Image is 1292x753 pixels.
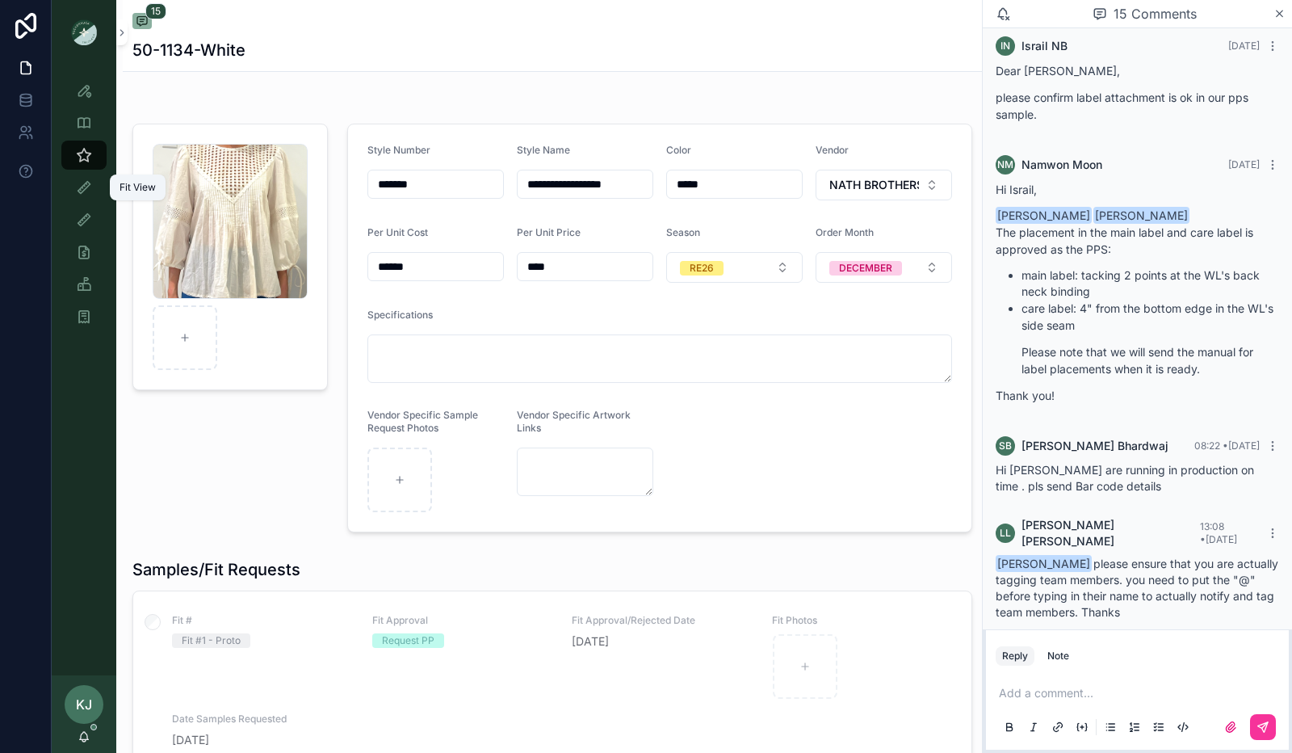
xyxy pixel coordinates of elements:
[145,3,166,19] span: 15
[1093,207,1189,224] span: [PERSON_NAME]
[996,557,1278,619] span: please ensure that you are actually tagging team members. you need to put the "@" before typing i...
[172,614,353,627] span: Fit #
[132,558,300,581] h1: Samples/Fit Requests
[572,633,753,650] span: [DATE]
[367,226,428,238] span: Per Unit Cost
[71,19,97,45] img: App logo
[367,309,433,321] span: Specifications
[572,614,753,627] span: Fit Approval/Rejected Date
[996,62,1279,79] p: Dear [PERSON_NAME],
[996,181,1279,198] p: Hi Israil,
[1228,158,1260,170] span: [DATE]
[517,144,570,156] span: Style Name
[772,614,953,627] span: Fit Photos
[76,695,92,714] span: KJ
[996,646,1034,666] button: Reply
[1021,267,1279,300] li: main label: tacking 2 points at the WL's back neck binding
[382,633,434,648] div: Request PP
[1228,40,1260,52] span: [DATE]
[1021,300,1279,334] p: care label: 4" from the bottom edge in the WL's side seam
[690,261,714,276] div: RE26
[52,65,116,352] div: scrollable content
[1021,38,1068,54] span: Israil NB
[996,463,1254,493] span: Hi [PERSON_NAME] are running in production on time . pls send Bar code details
[996,207,1092,224] span: [PERSON_NAME]
[132,13,152,32] button: 15
[839,261,892,276] div: DECEMBER
[816,170,952,200] button: Select Button
[816,226,874,238] span: Order Month
[172,713,353,726] span: Date Samples Requested
[372,614,553,627] span: Fit Approval
[996,224,1279,258] p: The placement in the main label and care label is approved as the PPS:
[1200,520,1237,545] span: 13:08 • [DATE]
[1000,40,1010,53] span: IN
[517,409,631,434] span: Vendor Specific Artwork Links
[120,181,156,194] div: Fit View
[996,387,1279,404] p: Thank you!
[666,144,691,156] span: Color
[1021,343,1279,377] p: Please note that we will send the manual for label placements when it is ready.
[1047,650,1069,663] div: Note
[996,89,1279,123] p: please confirm label attachment is ok in our pps sample.
[1021,517,1200,549] span: [PERSON_NAME] [PERSON_NAME]
[367,409,478,434] span: Vendor Specific Sample Request Photos
[999,440,1012,452] span: SB
[1194,440,1260,452] span: 08:22 • [DATE]
[996,555,1092,572] span: [PERSON_NAME]
[666,252,803,283] button: Select Button
[1041,646,1076,666] button: Note
[1000,527,1011,540] span: LL
[367,144,430,156] span: Style Number
[829,177,919,193] span: NATH BROTHERS
[517,226,581,238] span: Per Unit Price
[997,158,1013,171] span: NM
[816,144,849,156] span: Vendor
[182,633,241,648] div: Fit #1 - Proto
[1021,438,1168,454] span: [PERSON_NAME] Bhardwaj
[1021,157,1102,173] span: Namwon Moon
[132,39,245,61] h1: 50-1134-White
[1114,4,1197,23] span: 15 Comments
[172,732,353,748] span: [DATE]
[666,226,700,238] span: Season
[816,252,952,283] button: Select Button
